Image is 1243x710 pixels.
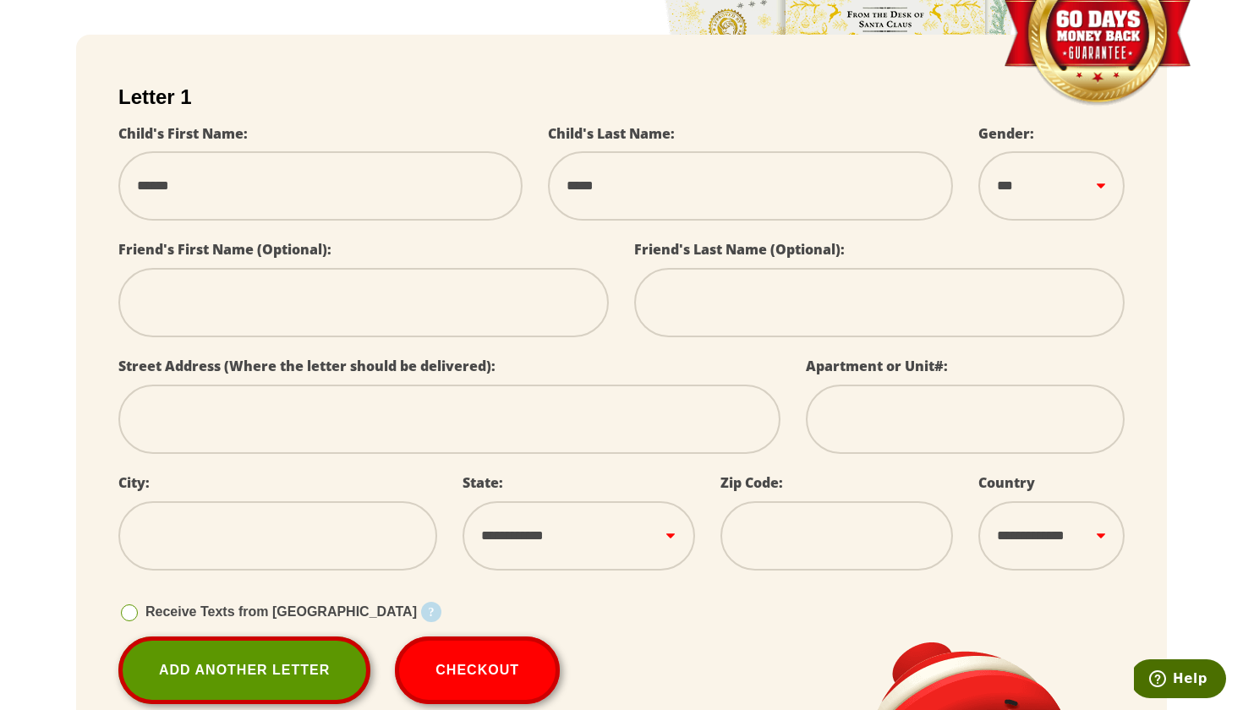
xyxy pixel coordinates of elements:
[395,636,560,704] button: Checkout
[118,357,496,375] label: Street Address (Where the letter should be delivered):
[634,240,845,259] label: Friend's Last Name (Optional):
[1134,659,1226,702] iframe: Opens a widget where you can find more information
[118,636,370,704] a: Add Another Letter
[978,473,1035,492] label: Country
[548,124,675,143] label: Child's Last Name:
[806,357,948,375] label: Apartment or Unit#:
[118,240,331,259] label: Friend's First Name (Optional):
[118,473,150,492] label: City:
[118,85,1125,109] h2: Letter 1
[145,604,417,619] span: Receive Texts from [GEOGRAPHIC_DATA]
[463,473,503,492] label: State:
[118,124,248,143] label: Child's First Name:
[978,124,1034,143] label: Gender:
[720,473,783,492] label: Zip Code:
